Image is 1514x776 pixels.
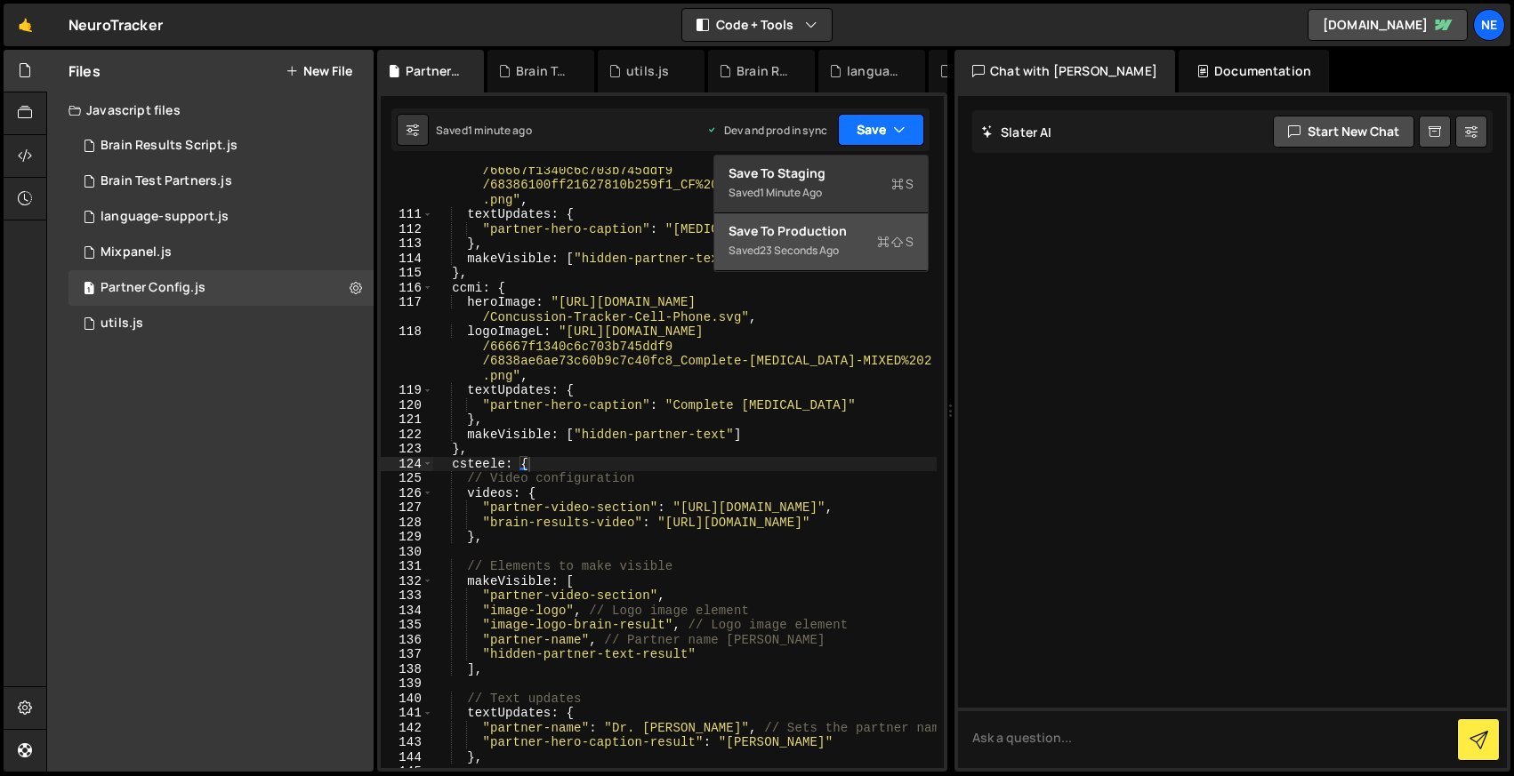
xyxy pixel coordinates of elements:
div: utils.js [626,62,669,80]
div: 10193/29054.js [68,164,374,199]
div: Saved [436,123,532,138]
div: 121 [381,412,433,428]
h2: Files [68,61,101,81]
div: 129 [381,530,433,545]
div: 137 [381,647,433,662]
div: 141 [381,706,433,721]
div: Save to Production [729,222,914,240]
div: Brain Results Script.js [101,138,238,154]
div: 118 [381,324,433,383]
button: Save to StagingS Saved1 minute ago [714,156,928,213]
div: Dev and prod in sync [706,123,827,138]
div: 123 [381,442,433,457]
div: 135 [381,618,433,633]
div: 116 [381,281,433,296]
div: Saved [729,240,914,261]
div: NeuroTracker [68,14,163,36]
div: 120 [381,398,433,413]
div: 127 [381,500,433,516]
div: 112 [381,222,433,237]
div: 128 [381,516,433,531]
div: language-support.js [847,62,904,80]
div: 142 [381,721,433,736]
div: 10193/36817.js [68,235,374,270]
div: 10193/22976.js [68,306,374,341]
button: Save [838,114,924,146]
div: 140 [381,692,433,707]
div: 126 [381,486,433,501]
h2: Slater AI [981,124,1052,140]
div: Documentation [1179,50,1329,92]
div: 131 [381,559,433,574]
div: Saved [729,182,914,204]
div: 133 [381,588,433,604]
div: Partner Config.js [101,280,205,296]
div: Brain Results Script.js [737,62,793,80]
div: 144 [381,750,433,765]
a: 🤙 [4,4,47,46]
div: 10193/29405.js [68,199,374,235]
div: 110 [381,148,433,207]
button: Save to ProductionS Saved23 seconds ago [714,213,928,271]
span: 1 [84,283,94,297]
div: 124 [381,457,433,472]
div: 136 [381,633,433,648]
a: [DOMAIN_NAME] [1308,9,1468,41]
div: 10193/22950.js [68,128,374,164]
button: New File [286,64,352,78]
div: 130 [381,545,433,560]
div: Partner Config.js [406,62,463,80]
div: 114 [381,252,433,267]
div: 23 seconds ago [760,243,839,258]
div: language-support.js [101,209,229,225]
div: 139 [381,676,433,692]
div: 111 [381,207,433,222]
div: 113 [381,236,433,252]
div: 138 [381,662,433,677]
span: S [877,233,914,251]
div: 132 [381,574,433,589]
div: Save to Staging [729,164,914,182]
span: S [891,175,914,193]
div: 134 [381,604,433,619]
div: 1 minute ago [468,123,532,138]
div: utils.js [101,316,143,332]
div: Brain Test Partners.js [516,62,573,80]
button: Start new chat [1273,116,1414,148]
div: 115 [381,266,433,281]
div: 122 [381,428,433,443]
div: 117 [381,295,433,324]
div: 125 [381,471,433,486]
div: 10193/44615.js [68,270,374,306]
button: Code + Tools [682,9,832,41]
div: Brain Test Partners.js [101,173,232,189]
div: Mixpanel.js [101,244,172,260]
a: Ne [1473,9,1505,41]
div: 119 [381,383,433,398]
div: 143 [381,735,433,750]
div: Chat with [PERSON_NAME] [954,50,1175,92]
div: 1 minute ago [760,185,822,200]
div: Javascript files [47,92,374,128]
